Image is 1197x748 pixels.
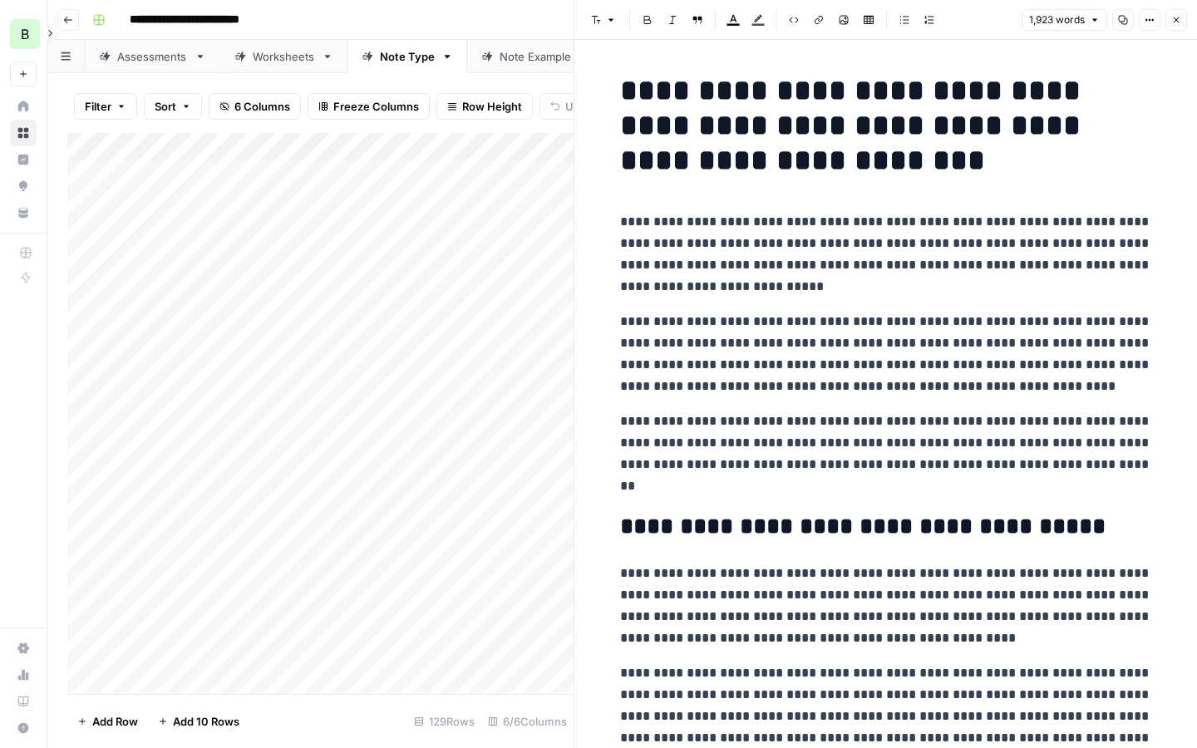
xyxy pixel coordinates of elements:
a: Worksheets [220,40,347,73]
a: Note Type [347,40,467,73]
button: Row Height [436,93,533,120]
a: Note Example [467,40,604,73]
button: Add Row [67,708,148,735]
button: Sort [144,93,202,120]
button: Add 10 Rows [148,708,249,735]
a: Insights [10,146,37,173]
button: 1,923 words [1022,9,1107,31]
span: B [21,24,29,44]
span: Undo [565,98,594,115]
a: Learning Hub [10,688,37,715]
div: Worksheets [253,48,315,65]
div: Note Type [380,48,435,65]
div: Assessments [117,48,188,65]
button: 6 Columns [209,93,301,120]
button: Freeze Columns [308,93,430,120]
a: Assessments [85,40,220,73]
div: 6/6 Columns [481,708,574,735]
span: Row Height [462,98,522,115]
button: Help + Support [10,715,37,741]
span: Sort [155,98,176,115]
div: 129 Rows [407,708,481,735]
a: Browse [10,120,37,146]
span: 1,923 words [1029,12,1085,27]
span: Add Row [92,713,138,730]
div: Note Example [500,48,572,65]
span: 6 Columns [234,98,290,115]
a: Settings [10,635,37,662]
button: Undo [539,93,604,120]
a: Usage [10,662,37,688]
a: Your Data [10,199,37,226]
a: Home [10,93,37,120]
button: Workspace: Blueprint [10,13,37,55]
span: Freeze Columns [333,98,419,115]
span: Add 10 Rows [173,713,239,730]
a: Opportunities [10,173,37,199]
button: Filter [74,93,137,120]
span: Filter [85,98,111,115]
